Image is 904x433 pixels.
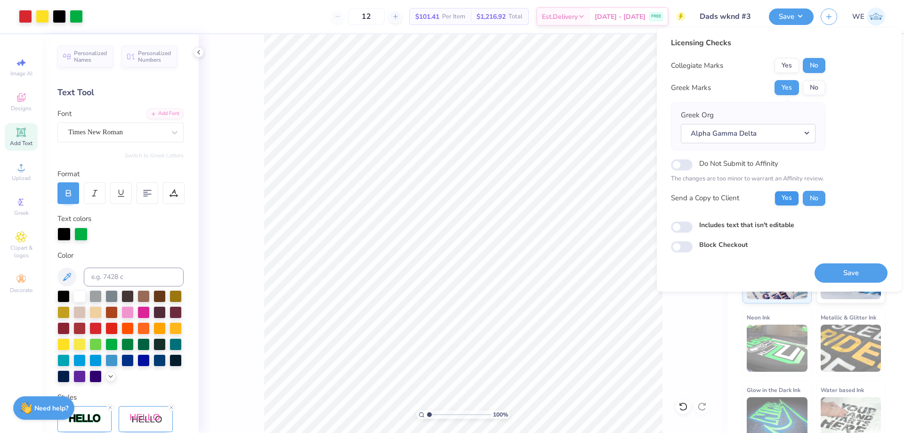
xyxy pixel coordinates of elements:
div: Add Font [146,108,184,119]
div: Format [57,169,185,180]
div: Licensing Checks [671,37,825,49]
strong: Need help? [34,404,68,413]
button: Yes [775,80,799,95]
button: Yes [775,191,799,206]
button: No [803,191,825,206]
img: Werrine Empeynado [867,8,885,26]
a: WE [852,8,885,26]
input: e.g. 7428 c [84,268,184,286]
div: Styles [57,392,184,403]
p: The changes are too minor to warrant an Affinity review. [671,174,825,184]
button: Alpha Gamma Delta [681,124,815,143]
span: Add Text [10,139,32,147]
span: Est. Delivery [542,12,578,22]
span: [DATE] - [DATE] [595,12,646,22]
span: Upload [12,174,31,182]
label: Text colors [57,213,91,224]
div: Text Tool [57,86,184,99]
span: Decorate [10,286,32,294]
span: Total [508,12,523,22]
label: Block Checkout [699,240,748,250]
div: Collegiate Marks [671,60,723,71]
span: Metallic & Glitter Ink [821,312,876,322]
div: Send a Copy to Client [671,193,739,204]
span: Per Item [442,12,465,22]
input: – – [348,8,385,25]
button: Save [815,263,888,283]
span: Clipart & logos [5,244,38,259]
button: Switch to Greek Letters [125,152,184,159]
button: Yes [775,58,799,73]
label: Do Not Submit to Affinity [699,157,778,170]
span: Image AI [10,70,32,77]
span: Personalized Names [74,50,107,63]
span: 100 % [493,410,508,419]
span: Neon Ink [747,312,770,322]
span: Glow in the Dark Ink [747,385,800,395]
button: Save [769,8,814,25]
span: $1,216.92 [476,12,506,22]
label: Includes text that isn't editable [699,220,794,230]
label: Greek Org [681,110,714,121]
img: Shadow [129,413,162,425]
span: FREE [651,13,661,20]
input: Untitled Design [693,7,762,26]
div: Color [57,250,184,261]
span: Designs [11,105,32,112]
span: Personalized Numbers [138,50,171,63]
button: No [803,80,825,95]
label: Font [57,108,72,119]
span: WE [852,11,864,22]
button: No [803,58,825,73]
span: Water based Ink [821,385,864,395]
img: Neon Ink [747,325,807,372]
img: Stroke [68,413,101,424]
img: Metallic & Glitter Ink [821,325,881,372]
div: Greek Marks [671,82,711,93]
span: Greek [14,209,29,217]
span: $101.41 [415,12,439,22]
